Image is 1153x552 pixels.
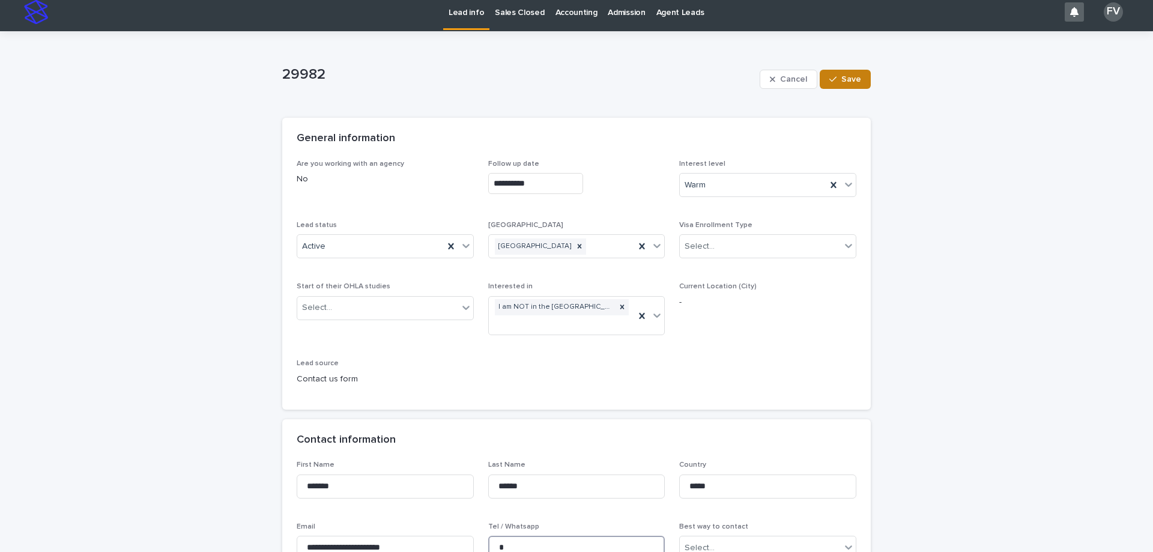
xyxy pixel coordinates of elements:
span: [GEOGRAPHIC_DATA] [488,222,563,229]
p: Contact us form [297,373,474,386]
p: 29982 [282,66,755,83]
span: Start of their OHLA studies [297,283,390,290]
span: First Name [297,461,334,469]
span: Email [297,523,315,530]
span: Country [679,461,706,469]
span: Best way to contact [679,523,748,530]
span: Visa Enrollment Type [679,222,752,229]
span: Interest level [679,160,725,168]
span: Lead status [297,222,337,229]
h2: General information [297,132,395,145]
div: Select... [685,240,715,253]
span: Current Location (City) [679,283,757,290]
span: Save [841,75,861,83]
span: Lead source [297,360,339,367]
div: FV [1104,2,1123,22]
div: [GEOGRAPHIC_DATA] [495,238,573,255]
span: Warm [685,179,706,192]
span: Interested in [488,283,533,290]
button: Cancel [760,70,817,89]
h2: Contact information [297,434,396,447]
span: Active [302,240,325,253]
span: Cancel [780,75,807,83]
button: Save [820,70,871,89]
div: I am NOT in the [GEOGRAPHIC_DATA] and I want to apply for an [DEMOGRAPHIC_DATA] [495,299,616,315]
span: Follow up date [488,160,539,168]
p: No [297,173,474,186]
span: Last Name [488,461,525,469]
div: Select... [302,302,332,314]
span: Tel / Whatsapp [488,523,539,530]
p: - [679,296,856,309]
span: Are you working with an agency [297,160,404,168]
